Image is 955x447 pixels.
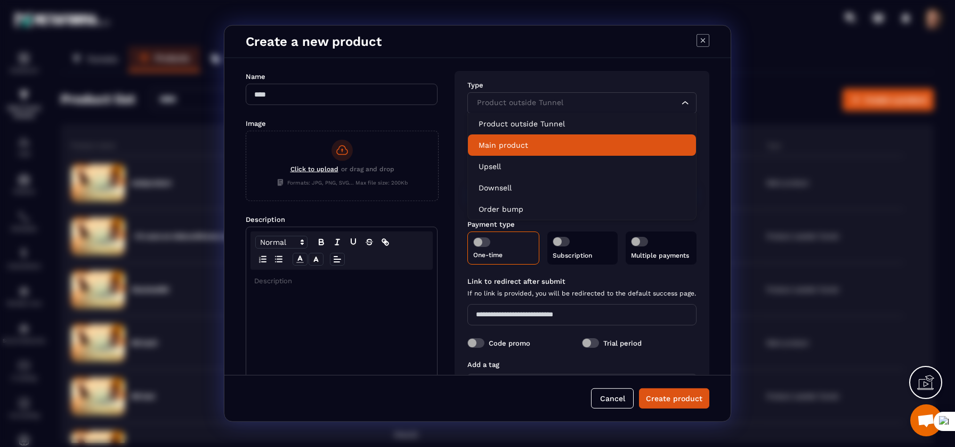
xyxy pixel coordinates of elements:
[479,118,685,129] p: Product outside Tunnel
[246,34,382,49] h4: Create a new product
[467,290,697,297] span: If no link is provided, you will be redirected to the default success page.
[489,339,530,347] label: Code promo
[910,404,942,436] div: Mở cuộc trò chuyện
[479,140,685,150] p: Main product
[631,252,691,259] p: Multiple payments
[467,277,697,285] label: Link to redirect after submit
[479,204,685,214] p: Order bump
[290,165,338,173] span: Click to upload
[467,361,499,369] label: Add a tag
[246,73,265,81] label: Name
[473,251,533,259] p: One-time
[474,97,679,109] input: Search for option
[639,388,709,409] button: Create product
[246,119,266,127] label: Image
[246,215,285,223] label: Description
[277,179,408,186] span: Formats: JPG, PNG, SVG... Max file size: 200Kb
[479,161,685,172] p: Upsell
[591,388,634,409] button: Cancel
[553,252,613,259] p: Subscription
[467,81,483,89] label: Type
[479,182,685,193] p: Downsell
[467,220,515,228] label: Payment type
[467,92,697,114] div: Search for option
[603,339,642,347] label: Trial period
[341,165,394,175] span: or drag and drop
[467,374,697,395] div: Search for option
